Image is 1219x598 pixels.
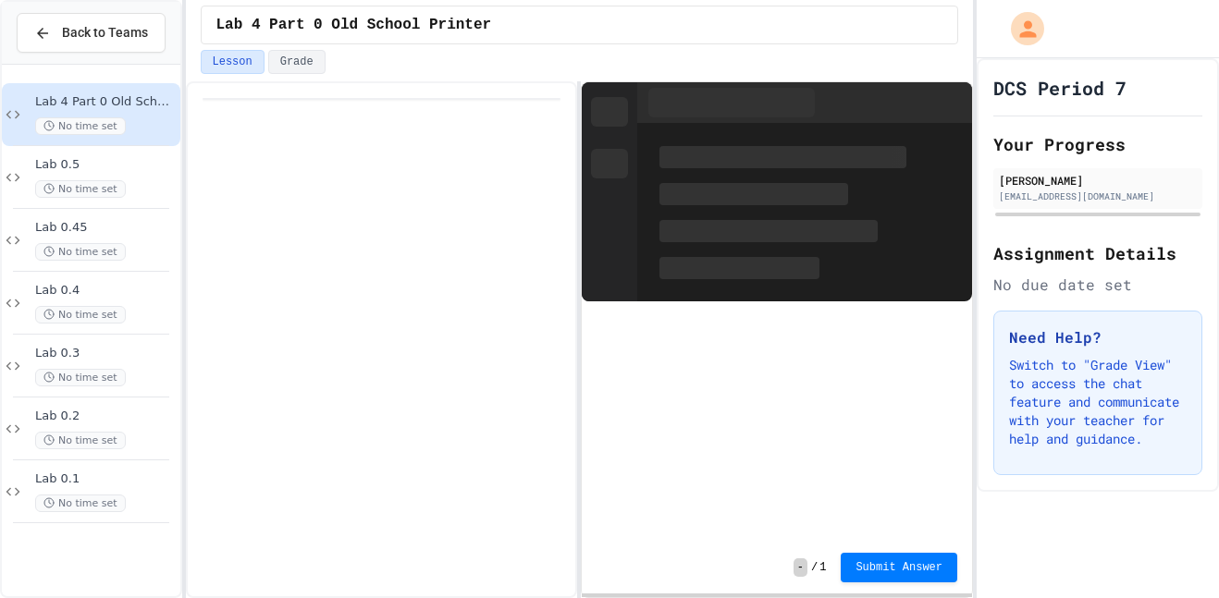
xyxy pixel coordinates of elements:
h2: Your Progress [993,131,1202,157]
span: Lab 0.4 [35,283,177,299]
button: Submit Answer [841,553,957,582]
span: - [794,558,807,577]
button: Lesson [201,50,265,74]
p: Switch to "Grade View" to access the chat feature and communicate with your teacher for help and ... [1009,356,1187,448]
span: Lab 0.1 [35,471,177,487]
span: 1 [819,560,826,575]
span: Lab 0.45 [35,220,177,236]
span: Lab 0.5 [35,157,177,173]
div: No due date set [993,274,1202,296]
span: Lab 0.3 [35,346,177,361]
span: No time set [35,117,126,135]
span: Submit Answer [856,560,942,575]
span: Lab 4 Part 0 Old School Printer [35,94,177,110]
button: Back to Teams [17,13,166,53]
h1: DCS Period 7 [993,75,1127,101]
span: No time set [35,432,126,449]
span: No time set [35,369,126,386]
span: No time set [35,180,126,198]
span: No time set [35,306,126,323]
span: No time set [35,243,126,261]
div: [EMAIL_ADDRESS][DOMAIN_NAME] [999,189,1197,203]
span: No time set [35,494,126,512]
span: / [811,560,818,575]
div: My Account [991,7,1049,50]
h2: Assignment Details [993,240,1202,266]
span: Lab 4 Part 0 Old School Printer [216,14,492,36]
h3: Need Help? [1009,326,1187,348]
button: Grade [268,50,326,74]
div: [PERSON_NAME] [999,172,1197,189]
span: Back to Teams [62,23,148,43]
span: Lab 0.2 [35,409,177,424]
